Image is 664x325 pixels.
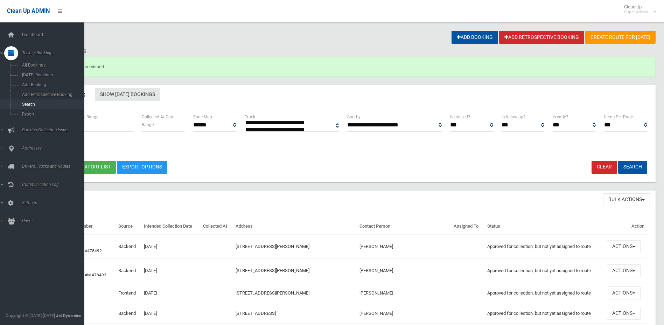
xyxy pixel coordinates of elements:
[607,240,641,253] button: Actions
[236,311,276,316] a: [STREET_ADDRESS]
[451,219,484,235] th: Assigned To
[76,161,116,174] button: Export list
[20,164,89,169] span: Drivers, Trucks and Routes
[236,268,309,273] a: [STREET_ADDRESS][PERSON_NAME]
[20,146,89,151] span: Addresses
[85,248,102,253] a: #478492
[603,193,650,206] button: Bulk Actions
[357,259,451,283] td: [PERSON_NAME]
[585,31,656,44] a: Create route for [DATE]
[607,307,641,320] button: Actions
[56,313,81,318] strong: Jet Dynamics
[499,31,584,44] a: Add Retrospective Booking
[20,112,83,117] span: Report
[618,161,647,174] button: Search
[95,88,160,101] a: Show [DATE] Bookings
[141,259,200,283] td: [DATE]
[57,219,116,235] th: Booking Number
[116,303,141,324] td: Backend
[141,303,200,324] td: [DATE]
[20,102,83,107] span: Search
[20,200,89,205] span: Settings
[85,272,106,277] a: #M-478493
[592,161,617,174] a: Clear
[484,234,604,259] td: Approved for collection, but not yet assigned to route
[20,82,83,87] span: Add Booking
[484,303,604,324] td: Approved for collection, but not yet assigned to route
[141,219,200,235] th: Intended Collection Date
[7,8,50,14] span: Clean Up ADMIN
[200,219,233,235] th: Collected At
[236,290,309,296] a: [STREET_ADDRESS][PERSON_NAME]
[20,63,83,68] span: All Bookings
[452,31,498,44] a: Add Booking
[621,4,655,15] span: Clean Up
[141,283,200,303] td: [DATE]
[245,113,255,121] label: Truck
[141,234,200,259] td: [DATE]
[624,9,648,15] small: Super Admin
[357,283,451,303] td: [PERSON_NAME]
[31,57,656,77] div: Booking marked as missed.
[357,303,451,324] td: [PERSON_NAME]
[6,313,55,318] span: Copyright © [DATE]-[DATE]
[357,219,451,235] th: Contact Person
[116,259,141,283] td: Backend
[236,244,309,249] a: [STREET_ADDRESS][PERSON_NAME]
[484,283,604,303] td: Approved for collection, but not yet assigned to route
[607,286,641,299] button: Actions
[20,92,83,97] span: Add Retrospective Booking
[357,234,451,259] td: [PERSON_NAME]
[116,219,141,235] th: Source
[20,219,89,223] span: Users
[20,50,89,55] span: Tasks / Bookings
[20,32,89,37] span: Dashboard
[20,72,83,77] span: [DATE] Bookings
[604,219,647,235] th: Action
[20,182,89,187] span: Communication Log
[20,127,89,132] span: Booking Collection Issues
[484,219,604,235] th: Status
[116,234,141,259] td: Backend
[233,219,357,235] th: Address
[484,259,604,283] td: Approved for collection, but not yet assigned to route
[607,264,641,277] button: Actions
[117,161,167,174] a: Export Options
[116,283,141,303] td: Frontend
